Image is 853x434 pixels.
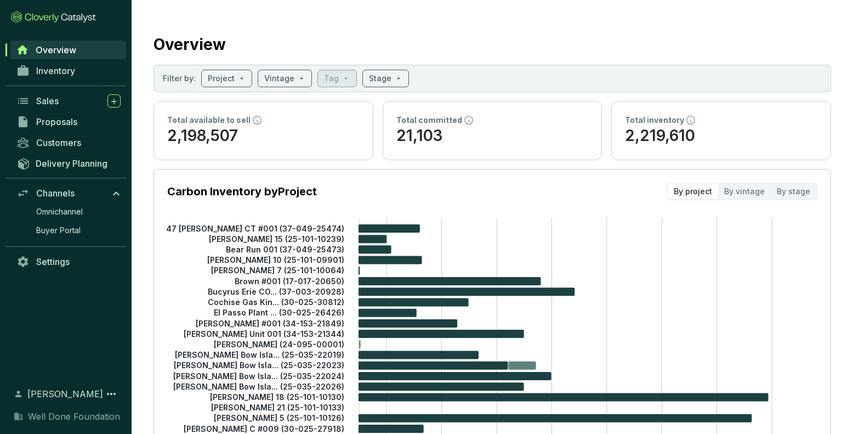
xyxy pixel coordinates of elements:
a: Inventory [11,61,126,80]
tspan: Bucyrus Erie CO... (37-003-20928) [208,287,344,296]
span: Inventory [36,65,75,76]
tspan: [PERSON_NAME] Bow Isla... (25-035-22024) [173,371,344,380]
p: Tag [324,73,339,84]
a: Omnichannel [31,204,126,220]
tspan: [PERSON_NAME] (24-095-00001) [214,340,344,349]
tspan: Cochise Gas Kin... (30-025-30812) [208,297,344,307]
tspan: [PERSON_NAME] Bow Isla... (25-035-22019) [175,350,344,359]
tspan: [PERSON_NAME] C #009 (30-025-27918) [184,424,344,433]
span: Customers [36,137,81,148]
p: Total available to sell [167,115,251,126]
tspan: El Passo Plant ... (30-025-26426) [214,308,344,317]
p: 2,198,507 [167,126,360,146]
a: Proposals [11,112,126,131]
tspan: [PERSON_NAME] Unit 001 (34-153-21344) [184,329,344,339]
tspan: 47 [PERSON_NAME] CT #001 (37-049-25474) [166,223,344,233]
span: Sales [36,95,59,106]
p: Total committed [396,115,462,126]
div: By vintage [718,184,771,199]
tspan: Brown #001 (17-017-20650) [235,276,344,285]
div: segmented control [667,183,817,200]
a: Customers [11,133,126,152]
p: Total inventory [625,115,684,126]
tspan: [PERSON_NAME] #001 (34-153-21849) [196,318,344,328]
span: Settings [36,256,70,267]
p: 21,103 [396,126,589,146]
a: Overview [10,41,126,59]
span: Channels [36,188,75,199]
tspan: Bear Run 001 (37-049-25473) [226,245,344,254]
tspan: [PERSON_NAME] 18 (25-101-10130) [210,392,344,402]
div: By stage [771,184,816,199]
tspan: [PERSON_NAME] 15 (25-101-10239) [209,234,344,244]
p: Filter by: [163,73,196,84]
span: Omnichannel [36,206,83,217]
h2: Overview [153,33,226,56]
span: Proposals [36,116,77,127]
a: Settings [11,252,126,271]
tspan: [PERSON_NAME] 21 (25-101-10133) [211,403,344,412]
span: Buyer Portal [36,225,81,236]
span: [PERSON_NAME] [27,387,103,401]
p: 2,219,610 [625,126,817,146]
span: Delivery Planning [36,158,107,169]
span: Overview [36,44,76,55]
p: Carbon Inventory by Project [167,184,317,199]
tspan: [PERSON_NAME] 5 (25-101-10126) [214,413,344,422]
a: Sales [11,92,126,110]
tspan: [PERSON_NAME] 7 (25-101-10064) [211,266,344,275]
tspan: [PERSON_NAME] Bow Isla... (25-035-22026) [173,382,344,391]
a: Delivery Planning [11,154,126,172]
span: Well Done Foundation [28,410,120,423]
a: Buyer Portal [31,222,126,239]
div: By project [668,184,718,199]
a: Channels [11,184,126,202]
tspan: [PERSON_NAME] 10 (25-101-09901) [207,255,344,264]
tspan: [PERSON_NAME] Bow Isla... (25-035-22023) [174,360,344,370]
